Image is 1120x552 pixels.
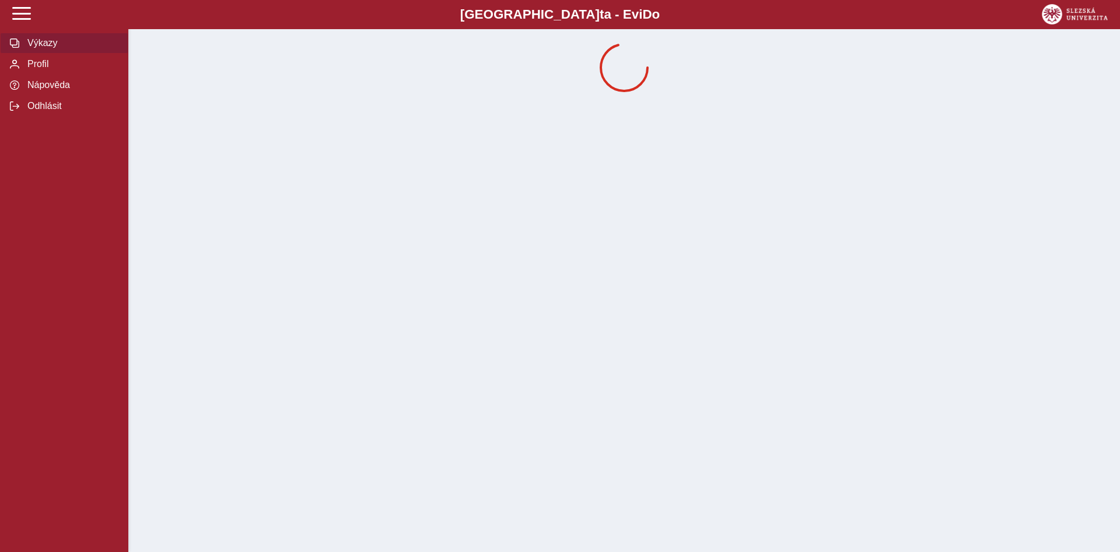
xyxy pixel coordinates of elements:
span: Výkazy [24,38,118,48]
b: [GEOGRAPHIC_DATA] a - Evi [35,7,1085,22]
span: o [652,7,660,22]
span: D [642,7,652,22]
span: t [600,7,604,22]
span: Odhlásit [24,101,118,111]
img: logo_web_su.png [1042,4,1108,24]
span: Profil [24,59,118,69]
span: Nápověda [24,80,118,90]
